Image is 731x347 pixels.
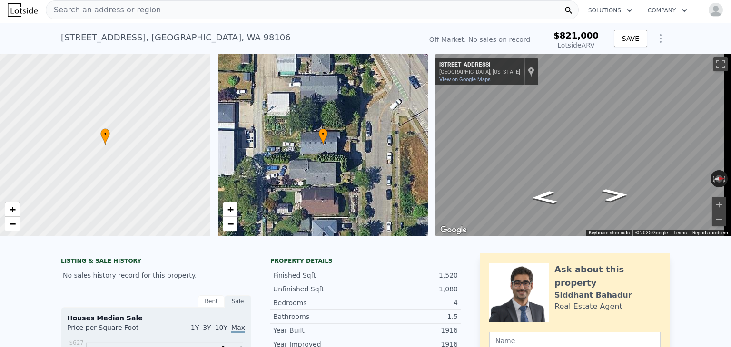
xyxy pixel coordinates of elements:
div: Lotside ARV [553,40,599,50]
span: + [227,203,233,215]
div: Bedrooms [273,298,365,308]
button: Keyboard shortcuts [589,230,630,236]
button: Show Options [651,29,670,48]
button: Solutions [581,2,640,19]
div: Property details [270,257,461,265]
button: Toggle fullscreen view [713,57,728,71]
div: • [318,128,328,145]
a: Terms [673,230,687,235]
a: Open this area in Google Maps (opens a new window) [438,224,469,236]
button: SAVE [614,30,647,47]
path: Go North, 18th Ave SW [591,185,640,205]
span: • [100,130,110,138]
div: 1,080 [365,284,458,294]
div: 1,520 [365,270,458,280]
a: Zoom in [223,202,237,217]
tspan: $627 [69,339,84,346]
span: © 2025 Google [635,230,668,235]
img: Google [438,224,469,236]
div: Siddhant Bahadur [554,289,632,301]
a: Zoom out [223,217,237,231]
button: Zoom out [712,212,726,226]
a: View on Google Maps [439,77,491,83]
span: 1Y [191,324,199,331]
button: Rotate clockwise [723,170,728,187]
div: Map [435,54,731,236]
div: 1.5 [365,312,458,321]
div: 4 [365,298,458,308]
a: Zoom out [5,217,20,231]
span: 10Y [215,324,227,331]
span: • [318,130,328,138]
div: [GEOGRAPHIC_DATA], [US_STATE] [439,69,520,75]
span: − [227,218,233,230]
div: Street View [435,54,731,236]
div: Real Estate Agent [554,301,622,312]
div: Houses Median Sale [67,313,245,323]
div: Finished Sqft [273,270,365,280]
div: No sales history record for this property. [61,267,251,284]
span: 3Y [203,324,211,331]
div: Year Built [273,326,365,335]
div: Sale [225,295,251,308]
div: Rent [198,295,225,308]
button: Reset the view [710,174,728,183]
button: Zoom in [712,197,726,212]
a: Report a problem [692,230,728,235]
div: LISTING & SALE HISTORY [61,257,251,267]
img: avatar [708,2,723,18]
div: [STREET_ADDRESS] , [GEOGRAPHIC_DATA] , WA 98106 [61,31,291,44]
button: Rotate counterclockwise [711,170,716,187]
div: Unfinished Sqft [273,284,365,294]
a: Show location on map [528,67,534,77]
path: Go South, 18th Ave SW [520,188,568,207]
button: Company [640,2,695,19]
div: Off Market. No sales on record [429,35,530,44]
span: Max [231,324,245,333]
div: Bathrooms [273,312,365,321]
div: Ask about this property [554,263,661,289]
div: • [100,128,110,145]
span: + [10,203,16,215]
span: − [10,218,16,230]
div: 1916 [365,326,458,335]
div: [STREET_ADDRESS] [439,61,520,69]
div: Price per Square Foot [67,323,156,338]
span: Search an address or region [46,4,161,16]
img: Lotside [8,3,38,17]
span: $821,000 [553,30,599,40]
a: Zoom in [5,202,20,217]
